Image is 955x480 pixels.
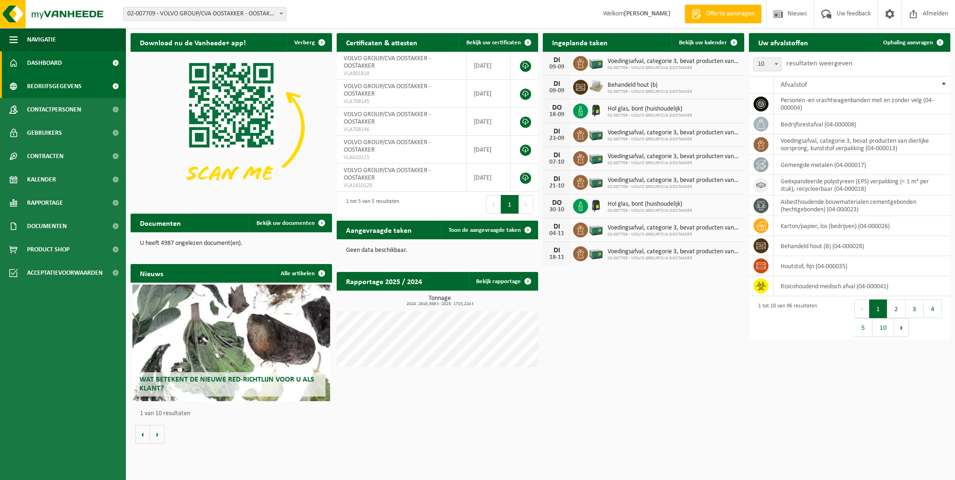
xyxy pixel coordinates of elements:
[131,214,190,232] h2: Documenten
[894,318,909,337] button: Next
[124,7,286,21] span: 02-007709 - VOLVO GROUP/CVA OOSTAKKER - OOSTAKKER
[608,89,692,95] span: 02-007709 - VOLVO GROUP/CVA OOSTAKKER
[608,137,740,142] span: 02-007709 - VOLVO GROUP/CVA OOSTAKKER
[27,121,62,145] span: Gebruikers
[547,175,566,183] div: DI
[774,276,950,296] td: risicohoudend medisch afval (04-000041)
[344,111,431,125] span: VOLVO GROUP/CVA OOSTAKKER - OOSTAKKER
[671,33,743,52] a: Bekijk uw kalender
[344,167,431,181] span: VOLVO GROUP/CVA OOSTAKKER - OOSTAKKER
[547,111,566,118] div: 18-09
[588,150,604,166] img: PB-LB-0680-HPE-GN-01
[774,94,950,114] td: personen -en vrachtwagenbanden met en zonder velg (04-000004)
[854,318,872,337] button: 5
[588,221,604,237] img: PB-LB-0680-HPE-GN-01
[459,33,537,52] a: Bekijk uw certificaten
[27,191,63,215] span: Rapportage
[588,78,604,94] img: LP-PA-00000-WDN-11
[774,114,950,134] td: bedrijfsrestafval (04-000008)
[704,9,757,19] span: Offerte aanvragen
[608,201,692,208] span: Hol glas, bont (huishoudelijk)
[131,33,255,51] h2: Download nu de Vanheede+ app!
[608,256,740,261] span: 02-007709 - VOLVO GROUP/CVA OOSTAKKER
[27,215,67,238] span: Documenten
[449,227,521,233] span: Toon de aangevraagde taken
[547,230,566,237] div: 04-11
[27,75,82,98] span: Bedrijfsgegevens
[781,81,807,89] span: Afvalstof
[467,136,511,164] td: [DATE]
[27,168,56,191] span: Kalender
[608,224,740,232] span: Voedingsafval, categorie 3, bevat producten van dierlijke oorsprong, kunststof v...
[27,145,63,168] span: Contracten
[679,40,727,46] span: Bekijk uw kalender
[774,216,950,236] td: karton/papier, los (bedrijven) (04-000026)
[608,184,740,190] span: 02-007709 - VOLVO GROUP/CVA OOSTAKKER
[344,154,459,161] span: VLA610215
[337,272,431,290] h2: Rapportage 2025 / 2024
[467,164,511,192] td: [DATE]
[547,254,566,261] div: 18-11
[754,58,781,71] span: 10
[337,33,427,51] h2: Certificaten & attesten
[346,247,529,254] p: Geen data beschikbaar.
[906,299,924,318] button: 3
[608,153,740,160] span: Voedingsafval, categorie 3, bevat producten van dierlijke oorsprong, kunststof v...
[344,139,431,153] span: VOLVO GROUP/CVA OOSTAKKER - OOSTAKKER
[344,182,459,189] span: VLA1810129
[608,248,740,256] span: Voedingsafval, categorie 3, bevat producten van dierlijke oorsprong, kunststof v...
[924,299,942,318] button: 4
[547,207,566,213] div: 30-10
[588,102,604,118] img: CR-HR-1C-1000-PES-01
[774,155,950,175] td: gemengde metalen (04-000017)
[588,55,604,70] img: PB-LB-0680-HPE-GN-01
[441,221,537,239] a: Toon de aangevraagde taken
[774,236,950,256] td: behandeld hout (B) (04-000028)
[467,108,511,136] td: [DATE]
[624,10,671,17] strong: [PERSON_NAME]
[294,40,315,46] span: Verberg
[131,264,173,282] h2: Nieuws
[467,80,511,108] td: [DATE]
[588,245,604,261] img: PB-LB-0680-HPE-GN-01
[588,174,604,189] img: PB-LB-0680-HPE-GN-01
[608,113,692,118] span: 02-007709 - VOLVO GROUP/CVA OOSTAKKER
[786,60,852,67] label: resultaten weergeven
[547,183,566,189] div: 21-10
[27,28,56,51] span: Navigatie
[344,55,431,70] span: VOLVO GROUP/CVA OOSTAKKER - OOSTAKKER
[608,208,692,214] span: 02-007709 - VOLVO GROUP/CVA OOSTAKKER
[123,7,286,21] span: 02-007709 - VOLVO GROUP/CVA OOSTAKKER - OOSTAKKER
[150,425,165,444] button: Volgende
[754,57,782,71] span: 10
[608,160,740,166] span: 02-007709 - VOLVO GROUP/CVA OOSTAKKER
[547,56,566,64] div: DI
[287,33,331,52] button: Verberg
[273,264,331,283] a: Alle artikelen
[608,82,692,89] span: Behandeld hout (b)
[685,5,761,23] a: Offerte aanvragen
[608,65,740,71] span: 02-007709 - VOLVO GROUP/CVA OOSTAKKER
[588,197,604,213] img: CR-HR-1C-1000-PES-01
[337,221,421,239] h2: Aangevraagde taken
[854,299,869,318] button: Previous
[547,223,566,230] div: DI
[774,175,950,195] td: geëxpandeerde polystyreen (EPS) verpakking (< 1 m² per stuk), recycleerbaar (04-000018)
[887,299,906,318] button: 2
[519,195,533,214] button: Next
[344,83,431,97] span: VOLVO GROUP/CVA OOSTAKKER - OOSTAKKER
[749,33,817,51] h2: Uw afvalstoffen
[876,33,949,52] a: Ophaling aanvragen
[774,256,950,276] td: houtstof, fijn (04-000035)
[469,272,537,291] a: Bekijk rapportage
[608,129,740,137] span: Voedingsafval, categorie 3, bevat producten van dierlijke oorsprong, kunststof v...
[547,128,566,135] div: DI
[547,247,566,254] div: DI
[27,98,81,121] span: Contactpersonen
[467,52,511,80] td: [DATE]
[883,40,933,46] span: Ophaling aanvragen
[140,240,323,247] p: U heeft 4987 ongelezen document(en).
[256,220,315,226] span: Bekijk uw documenten
[501,195,519,214] button: 1
[547,199,566,207] div: DO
